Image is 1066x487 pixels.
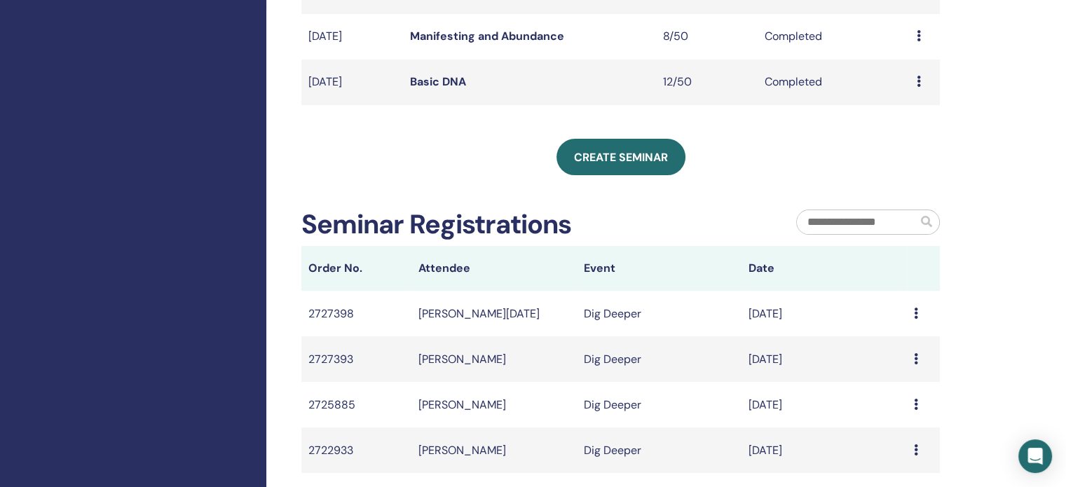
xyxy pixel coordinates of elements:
[301,209,571,241] h2: Seminar Registrations
[411,246,577,291] th: Attendee
[742,382,907,427] td: [DATE]
[301,336,411,382] td: 2727393
[577,336,742,382] td: Dig Deeper
[1018,439,1052,473] div: Open Intercom Messenger
[758,14,910,60] td: Completed
[411,427,577,473] td: [PERSON_NAME]
[411,291,577,336] td: [PERSON_NAME][DATE]
[411,382,577,427] td: [PERSON_NAME]
[656,14,758,60] td: 8/50
[742,336,907,382] td: [DATE]
[577,427,742,473] td: Dig Deeper
[742,291,907,336] td: [DATE]
[410,74,466,89] a: Basic DNA
[656,60,758,105] td: 12/50
[574,150,668,165] span: Create seminar
[577,246,742,291] th: Event
[301,246,411,291] th: Order No.
[410,29,564,43] a: Manifesting and Abundance
[742,427,907,473] td: [DATE]
[577,291,742,336] td: Dig Deeper
[742,246,907,291] th: Date
[301,60,403,105] td: [DATE]
[301,291,411,336] td: 2727398
[556,139,685,175] a: Create seminar
[301,14,403,60] td: [DATE]
[577,382,742,427] td: Dig Deeper
[758,60,910,105] td: Completed
[301,382,411,427] td: 2725885
[411,336,577,382] td: [PERSON_NAME]
[301,427,411,473] td: 2722933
